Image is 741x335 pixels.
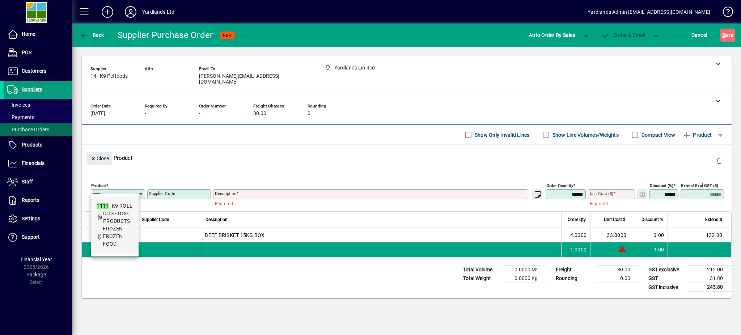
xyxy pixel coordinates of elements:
[85,155,114,161] app-page-header-button: Close
[552,266,596,274] td: Freight
[4,228,72,246] a: Support
[688,266,732,274] td: 212.00
[215,199,538,207] mat-error: Required
[650,183,673,188] mat-label: Discount (%)
[119,5,142,18] button: Profile
[87,152,112,165] button: Close
[525,29,579,42] button: Auto Order By Sales
[7,102,30,108] span: Invoices
[22,31,35,37] span: Home
[690,29,709,42] button: Cancel
[253,111,266,116] span: 80.00
[503,266,546,274] td: 0.0000 M³
[91,196,139,254] mat-option: 1111 - K9 ROLL
[96,5,119,18] button: Add
[90,73,128,79] span: 14 - K9 Petfoods
[118,29,213,41] div: Supplier Purchase Order
[681,183,718,188] mat-label: Extend excl GST ($)
[722,32,725,38] span: S
[473,131,530,139] label: Show Only Invalid Lines
[460,274,503,283] td: Total Weight
[97,202,133,210] div: - K9 ROLL
[103,226,126,247] span: FROZEN - FROZEN FOOD
[4,210,72,228] a: Settings
[590,191,613,196] mat-label: Unit Cost ($)
[78,29,106,42] button: Back
[4,62,72,80] a: Customers
[103,211,130,224] span: DOG - DOG PRODUCTS
[645,283,688,292] td: GST inclusive
[22,68,46,74] span: Customers
[588,6,710,18] div: Yardlands Admin [EMAIL_ADDRESS][DOMAIN_NAME]
[598,29,649,42] button: Order & Email
[199,73,308,85] span: [PERSON_NAME][EMAIL_ADDRESS][DOMAIN_NAME]
[4,25,72,43] a: Home
[705,216,722,224] span: Extend $
[460,266,503,274] td: Total Volume
[145,111,146,116] span: -
[142,6,174,18] div: Yardlands Ltd
[199,111,200,116] span: -
[546,183,573,188] mat-label: Order Quantity
[4,173,72,191] a: Staff
[503,274,546,283] td: 0.0000 Kg
[4,136,72,154] a: Products
[561,242,590,257] td: 1.0000
[4,111,72,123] a: Payments
[215,191,236,196] mat-label: Description
[691,29,707,41] span: Cancel
[630,242,668,257] td: 0.00
[590,199,629,207] mat-error: Required
[22,216,40,221] span: Settings
[645,266,688,274] td: GST exclusive
[568,216,586,224] span: Order Qty
[149,191,175,196] mat-label: Supplier Code
[90,111,105,116] span: [DATE]
[642,216,663,224] span: Discount %
[717,1,732,25] a: Knowledge Base
[4,191,72,209] a: Reports
[601,32,645,38] span: Order & Email
[645,274,688,283] td: GST
[551,131,619,139] label: Show Line Volumes/Weights
[205,232,264,239] span: BEEF BRISKET 15KG BOX
[72,29,112,42] app-page-header-button: Back
[722,29,733,41] span: ave
[4,123,72,136] a: Purchase Orders
[80,32,104,38] span: Back
[4,154,72,173] a: Financials
[97,203,109,209] em: 1111
[91,183,106,188] mat-label: Product
[720,29,735,42] button: Save
[21,256,52,262] span: Financial Year
[308,111,310,116] span: 0
[552,274,596,283] td: Rounding
[22,160,45,166] span: Financials
[668,228,731,242] td: 132.00
[561,228,590,242] td: 4.0000
[4,99,72,111] a: Invoices
[22,197,39,203] span: Reports
[7,114,34,120] span: Payments
[90,153,109,165] span: Close
[22,142,42,148] span: Products
[590,228,630,242] td: 33.0000
[206,216,228,224] span: Description
[596,266,639,274] td: 80.00
[26,272,46,277] span: Package
[711,152,728,169] button: Delete
[223,33,232,38] span: NEW
[640,131,675,139] label: Compact View
[22,234,40,240] span: Support
[145,73,146,79] span: -
[4,44,72,62] a: POS
[22,86,42,92] span: Suppliers
[82,145,732,171] div: Product
[22,179,33,185] span: Staff
[7,127,49,132] span: Purchase Orders
[22,50,31,55] span: POS
[630,228,668,242] td: 0.00
[596,274,639,283] td: 0.00
[688,283,732,292] td: 243.80
[688,274,732,283] td: 31.80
